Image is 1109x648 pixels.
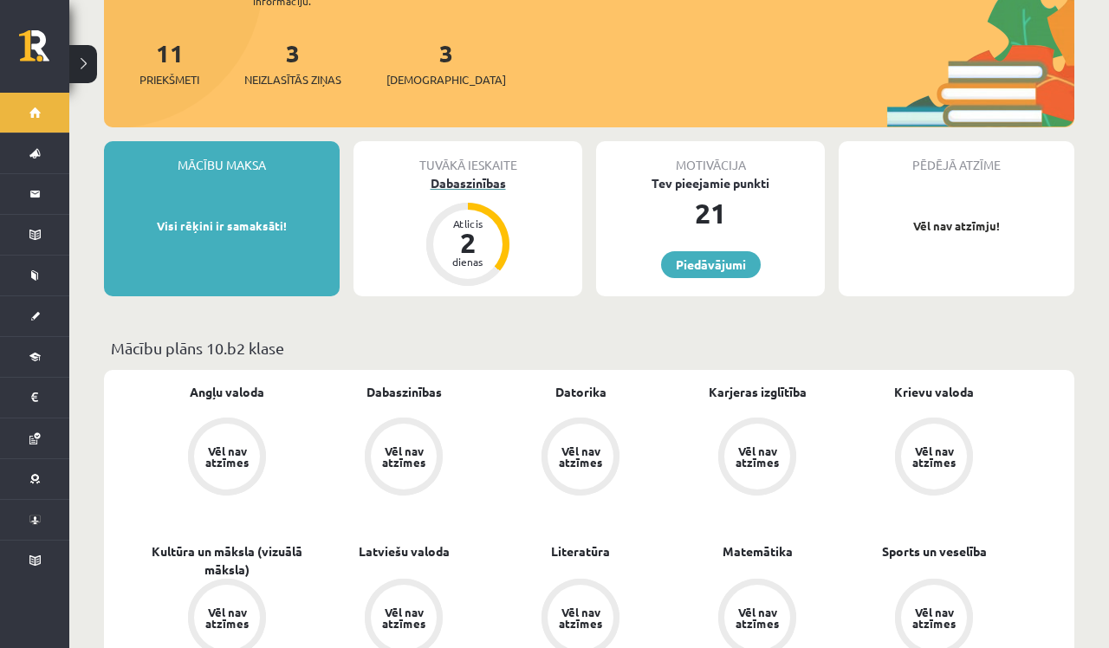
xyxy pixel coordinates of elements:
a: Literatūra [551,542,610,561]
a: Sports un veselība [882,542,987,561]
a: Matemātika [723,542,793,561]
a: Karjeras izglītība [709,383,807,401]
div: Vēl nav atzīmes [910,606,958,629]
div: Vēl nav atzīmes [733,445,781,468]
div: 21 [596,192,825,234]
p: Vēl nav atzīmju! [847,217,1066,235]
a: 11Priekšmeti [139,37,199,88]
div: Pēdējā atzīme [839,141,1074,174]
div: Vēl nav atzīmes [203,445,251,468]
a: Kultūra un māksla (vizuālā māksla) [139,542,315,579]
a: Dabaszinības Atlicis 2 dienas [353,174,582,288]
div: Motivācija [596,141,825,174]
div: 2 [442,229,494,256]
div: Vēl nav atzīmes [733,606,781,629]
a: Datorika [555,383,606,401]
div: Vēl nav atzīmes [910,445,958,468]
div: Vēl nav atzīmes [379,445,428,468]
span: Priekšmeti [139,71,199,88]
a: Rīgas 1. Tālmācības vidusskola [19,30,69,74]
a: Dabaszinības [366,383,442,401]
span: Neizlasītās ziņas [244,71,341,88]
div: dienas [442,256,494,267]
div: Tuvākā ieskaite [353,141,582,174]
a: Latviešu valoda [359,542,450,561]
p: Visi rēķini ir samaksāti! [113,217,331,235]
a: 3[DEMOGRAPHIC_DATA] [386,37,506,88]
span: [DEMOGRAPHIC_DATA] [386,71,506,88]
a: 3Neizlasītās ziņas [244,37,341,88]
div: Vēl nav atzīmes [379,606,428,629]
div: Vēl nav atzīmes [556,606,605,629]
p: Mācību plāns 10.b2 klase [111,336,1067,360]
a: Vēl nav atzīmes [669,418,846,499]
a: Angļu valoda [190,383,264,401]
div: Tev pieejamie punkti [596,174,825,192]
div: Vēl nav atzīmes [556,445,605,468]
a: Vēl nav atzīmes [492,418,669,499]
div: Atlicis [442,218,494,229]
a: Piedāvājumi [661,251,761,278]
a: Vēl nav atzīmes [315,418,492,499]
div: Mācību maksa [104,141,340,174]
a: Vēl nav atzīmes [139,418,315,499]
a: Vēl nav atzīmes [846,418,1022,499]
div: Vēl nav atzīmes [203,606,251,629]
div: Dabaszinības [353,174,582,192]
a: Krievu valoda [894,383,974,401]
